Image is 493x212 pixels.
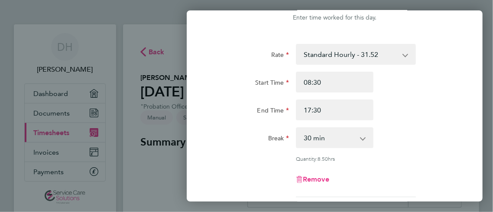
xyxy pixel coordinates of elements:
[303,175,329,183] span: Remove
[318,155,328,162] span: 8.50
[271,51,289,61] label: Rate
[187,13,483,23] div: Enter time worked for this day.
[296,99,374,120] input: E.g. 18:00
[296,72,374,93] input: E.g. 08:00
[257,106,289,117] label: End Time
[255,79,289,89] label: Start Time
[296,155,416,162] div: Quantity: hrs
[296,176,329,183] button: Remove
[268,134,289,145] label: Break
